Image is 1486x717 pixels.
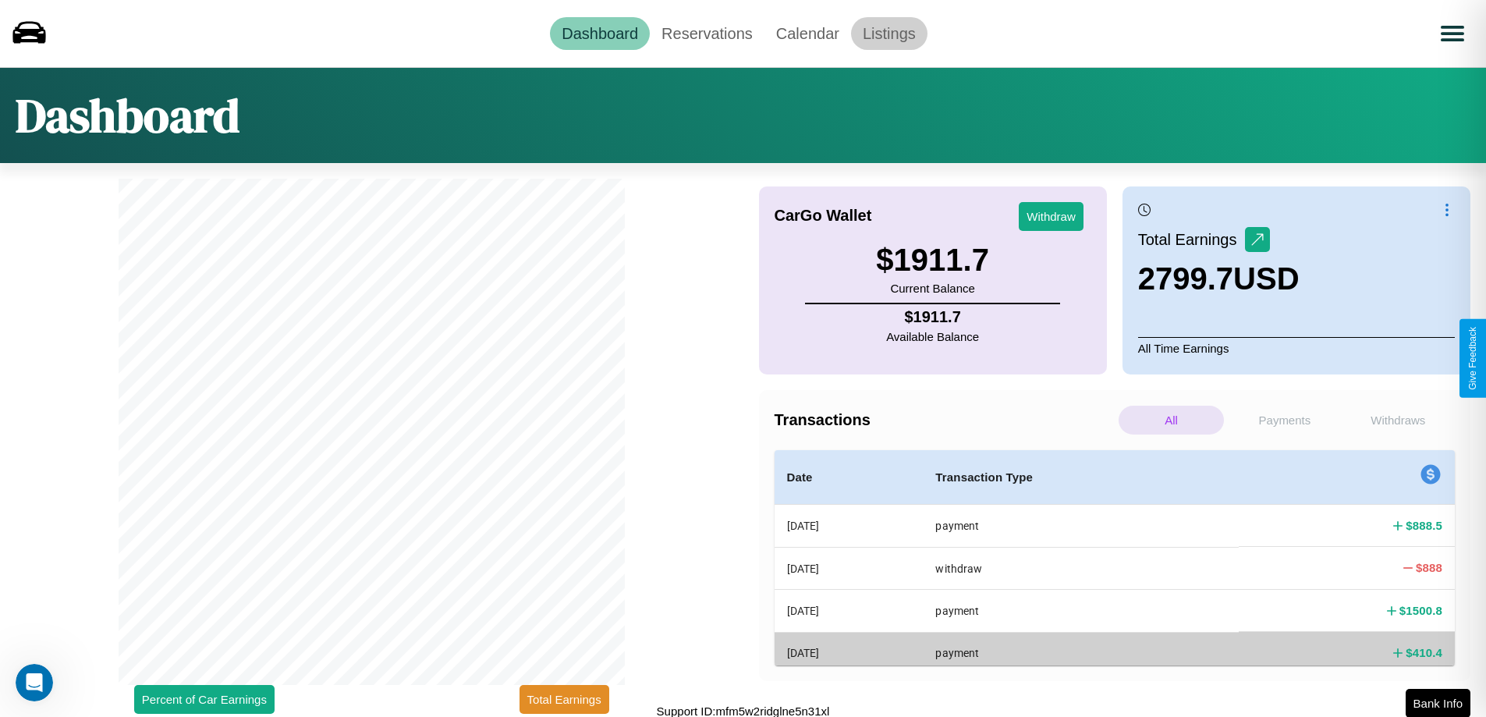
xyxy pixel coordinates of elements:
[764,17,851,50] a: Calendar
[1232,406,1337,435] p: Payments
[775,632,924,673] th: [DATE]
[923,632,1239,673] th: payment
[923,505,1239,548] th: payment
[1406,644,1442,661] h4: $ 410.4
[775,411,1115,429] h4: Transactions
[134,685,275,714] button: Percent of Car Earnings
[886,326,979,347] p: Available Balance
[1406,517,1442,534] h4: $ 888.5
[650,17,764,50] a: Reservations
[1119,406,1224,435] p: All
[935,468,1226,487] h4: Transaction Type
[775,505,924,548] th: [DATE]
[775,207,872,225] h4: CarGo Wallet
[1431,12,1474,55] button: Open menu
[886,308,979,326] h4: $ 1911.7
[1416,559,1442,576] h4: $ 888
[775,590,924,632] th: [DATE]
[787,468,911,487] h4: Date
[1138,337,1455,359] p: All Time Earnings
[775,547,924,589] th: [DATE]
[1467,327,1478,390] div: Give Feedback
[1399,602,1442,619] h4: $ 1500.8
[775,450,1456,674] table: simple table
[520,685,609,714] button: Total Earnings
[1138,225,1245,254] p: Total Earnings
[16,83,239,147] h1: Dashboard
[1346,406,1451,435] p: Withdraws
[876,243,989,278] h3: $ 1911.7
[923,590,1239,632] th: payment
[550,17,650,50] a: Dashboard
[923,547,1239,589] th: withdraw
[1138,261,1300,296] h3: 2799.7 USD
[851,17,927,50] a: Listings
[876,278,989,299] p: Current Balance
[16,664,53,701] iframe: Intercom live chat
[1019,202,1083,231] button: Withdraw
